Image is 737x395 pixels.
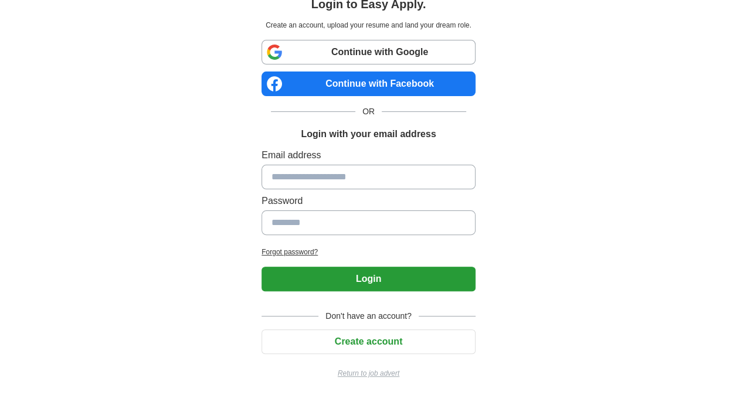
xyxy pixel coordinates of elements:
[301,127,436,141] h1: Login with your email address
[261,247,476,257] a: Forgot password?
[261,40,476,64] a: Continue with Google
[318,310,419,322] span: Don't have an account?
[261,368,476,379] a: Return to job advert
[261,194,476,208] label: Password
[261,71,476,96] a: Continue with Facebook
[261,148,476,162] label: Email address
[264,20,473,30] p: Create an account, upload your resume and land your dream role.
[355,105,382,118] span: OR
[261,329,476,354] button: Create account
[261,267,476,291] button: Login
[261,336,476,346] a: Create account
